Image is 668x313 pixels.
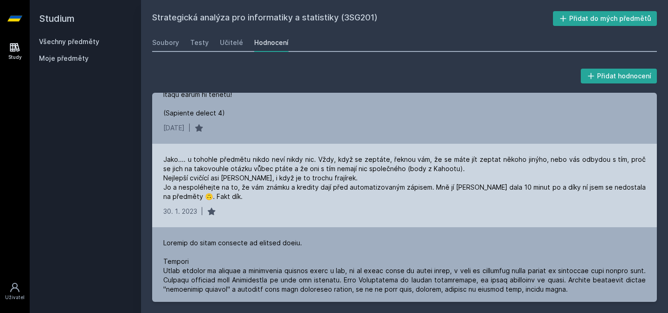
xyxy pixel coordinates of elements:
div: Uživatel [5,294,25,301]
a: Učitelé [220,33,243,52]
a: Soubory [152,33,179,52]
a: Uživatel [2,277,28,306]
a: Všechny předměty [39,38,99,45]
div: Jako.... u tohohle předmětu nikdo neví nikdy nic. Vždy, když se zeptáte, řeknou vám, že se máte j... [163,155,646,201]
div: 30. 1. 2023 [163,207,197,216]
div: Soubory [152,38,179,47]
button: Přidat hodnocení [581,69,657,83]
div: Hodnocení [254,38,289,47]
div: | [188,123,191,133]
div: Učitelé [220,38,243,47]
a: Study [2,37,28,65]
div: Testy [190,38,209,47]
div: | [201,207,203,216]
button: Přidat do mých předmětů [553,11,657,26]
span: Moje předměty [39,54,89,63]
div: Study [8,54,22,61]
h2: Strategická analýza pro informatiky a statistiky (3SG201) [152,11,553,26]
a: Testy [190,33,209,52]
a: Hodnocení [254,33,289,52]
div: [DATE] [163,123,185,133]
